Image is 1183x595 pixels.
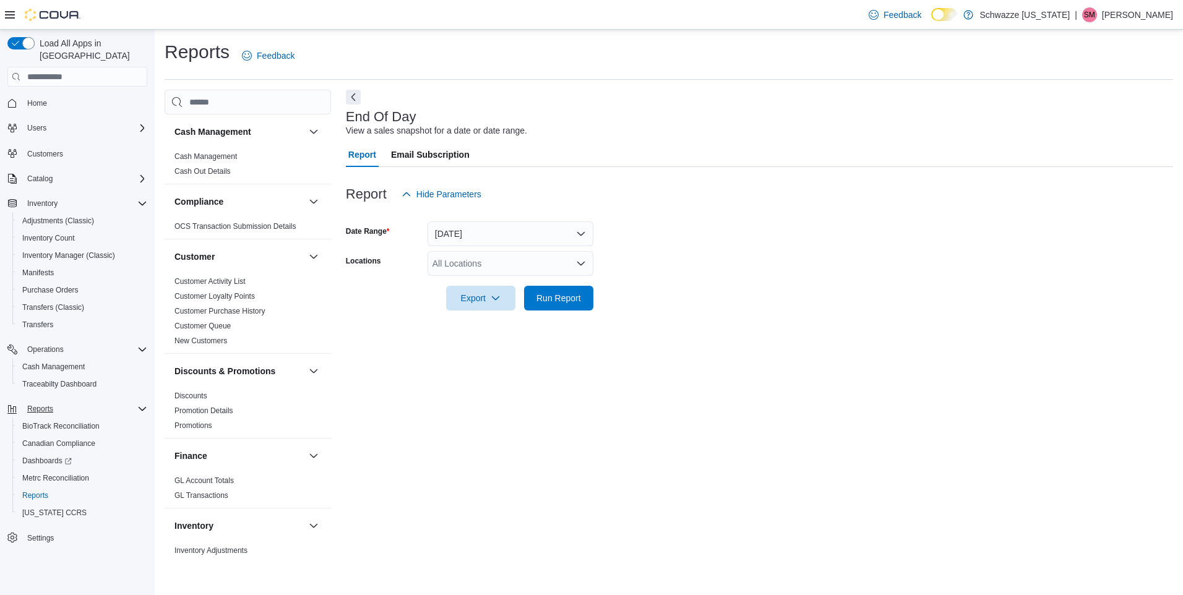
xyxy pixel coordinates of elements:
[27,345,64,354] span: Operations
[931,21,932,22] span: Dark Mode
[165,473,331,508] div: Finance
[1102,7,1173,22] p: [PERSON_NAME]
[22,379,97,389] span: Traceabilty Dashboard
[174,307,265,315] a: Customer Purchase History
[27,199,58,208] span: Inventory
[174,292,255,301] a: Customer Loyalty Points
[12,299,152,316] button: Transfers (Classic)
[17,505,92,520] a: [US_STATE] CCRS
[17,488,53,503] a: Reports
[22,421,100,431] span: BioTrack Reconciliation
[12,316,152,333] button: Transfers
[27,123,46,133] span: Users
[2,529,152,547] button: Settings
[2,400,152,417] button: Reports
[12,452,152,469] a: Dashboards
[22,145,147,161] span: Customers
[174,450,304,462] button: Finance
[12,504,152,521] button: [US_STATE] CCRS
[174,321,231,331] span: Customer Queue
[22,401,147,416] span: Reports
[391,142,470,167] span: Email Subscription
[174,421,212,430] span: Promotions
[22,147,68,161] a: Customers
[22,302,84,312] span: Transfers (Classic)
[524,286,593,310] button: Run Report
[17,213,99,228] a: Adjustments (Classic)
[174,250,304,263] button: Customer
[346,109,416,124] h3: End Of Day
[174,336,227,346] span: New Customers
[22,401,58,416] button: Reports
[17,471,147,486] span: Metrc Reconciliation
[12,229,152,247] button: Inventory Count
[348,142,376,167] span: Report
[2,94,152,112] button: Home
[22,171,58,186] button: Catalog
[2,170,152,187] button: Catalog
[174,167,231,176] a: Cash Out Details
[1084,7,1095,22] span: SM
[22,362,85,372] span: Cash Management
[22,490,48,500] span: Reports
[257,49,295,62] span: Feedback
[931,8,957,21] input: Dark Mode
[346,187,387,202] h3: Report
[346,226,390,236] label: Date Range
[174,365,275,377] h3: Discounts & Promotions
[17,300,147,315] span: Transfers (Classic)
[17,377,147,392] span: Traceabilty Dashboard
[174,222,296,231] a: OCS Transaction Submission Details
[428,221,593,246] button: [DATE]
[174,365,304,377] button: Discounts & Promotions
[17,377,101,392] a: Traceabilty Dashboard
[17,317,147,332] span: Transfers
[12,375,152,393] button: Traceabilty Dashboard
[536,292,581,304] span: Run Report
[35,37,147,62] span: Load All Apps in [GEOGRAPHIC_DATA]
[22,268,54,278] span: Manifests
[165,219,331,239] div: Compliance
[12,281,152,299] button: Purchase Orders
[22,342,69,357] button: Operations
[346,124,527,137] div: View a sales snapshot for a date or date range.
[22,456,72,466] span: Dashboards
[17,248,147,263] span: Inventory Manager (Classic)
[22,196,62,211] button: Inventory
[174,277,246,286] a: Customer Activity List
[12,417,152,435] button: BioTrack Reconciliation
[22,250,115,260] span: Inventory Manager (Classic)
[1082,7,1097,22] div: Sarah McDole
[17,231,147,246] span: Inventory Count
[17,283,147,297] span: Purchase Orders
[174,560,275,570] span: Inventory by Product Historical
[174,520,213,532] h3: Inventory
[22,530,147,546] span: Settings
[174,491,228,500] a: GL Transactions
[17,505,147,520] span: Washington CCRS
[25,9,80,21] img: Cova
[27,149,63,159] span: Customers
[174,195,223,208] h3: Compliance
[17,213,147,228] span: Adjustments (Classic)
[174,546,247,555] span: Inventory Adjustments
[346,256,381,266] label: Locations
[174,421,212,430] a: Promotions
[174,152,237,161] span: Cash Management
[165,388,331,438] div: Discounts & Promotions
[12,469,152,487] button: Metrc Reconciliation
[454,286,508,310] span: Export
[22,473,89,483] span: Metrc Reconciliation
[22,531,59,546] a: Settings
[576,259,586,268] button: Open list of options
[27,98,47,108] span: Home
[174,221,296,231] span: OCS Transaction Submission Details
[12,435,152,452] button: Canadian Compliance
[2,144,152,162] button: Customers
[17,300,89,315] a: Transfers (Classic)
[12,212,152,229] button: Adjustments (Classic)
[174,406,233,415] a: Promotion Details
[306,364,321,379] button: Discounts & Promotions
[17,488,147,503] span: Reports
[17,265,59,280] a: Manifests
